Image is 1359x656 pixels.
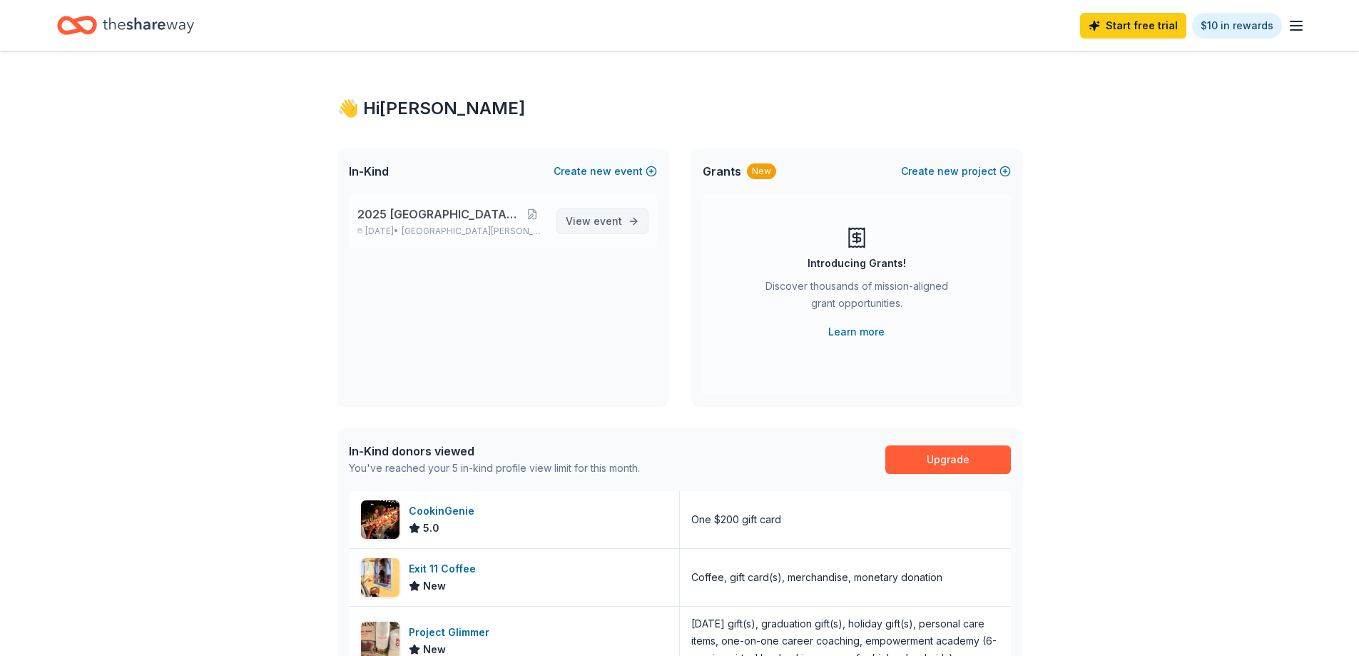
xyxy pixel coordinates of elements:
div: Discover thousands of mission-aligned grant opportunities. [760,278,954,318]
img: Image for Exit 11 Coffee [361,558,399,597]
div: Exit 11 Coffee [409,560,482,577]
span: new [937,163,959,180]
a: Home [57,9,194,42]
button: Createnewproject [901,163,1011,180]
div: Project Glimmer [409,624,495,641]
div: 👋 Hi [PERSON_NAME] [337,97,1022,120]
a: Learn more [828,323,885,340]
img: Image for CookinGenie [361,500,399,539]
a: $10 in rewards [1192,13,1282,39]
span: Grants [703,163,741,180]
div: In-Kind donors viewed [349,443,640,460]
div: You've reached your 5 in-kind profile view limit for this month. [349,460,640,477]
div: Coffee, gift card(s), merchandise, monetary donation [691,569,942,586]
div: New [747,163,776,179]
span: New [423,577,446,595]
span: In-Kind [349,163,389,180]
span: event [594,215,622,227]
p: [DATE] • [357,226,545,237]
span: View [566,213,622,230]
span: 2025 [GEOGRAPHIC_DATA] Gala [357,206,519,223]
a: View event [556,208,648,234]
div: CookinGenie [409,503,480,520]
button: Createnewevent [554,163,657,180]
span: [GEOGRAPHIC_DATA][PERSON_NAME], [GEOGRAPHIC_DATA] [402,226,544,237]
span: new [590,163,611,180]
div: Introducing Grants! [808,255,906,272]
div: One $200 gift card [691,511,781,528]
a: Upgrade [885,445,1011,474]
a: Start free trial [1080,13,1186,39]
span: 5.0 [423,520,439,537]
